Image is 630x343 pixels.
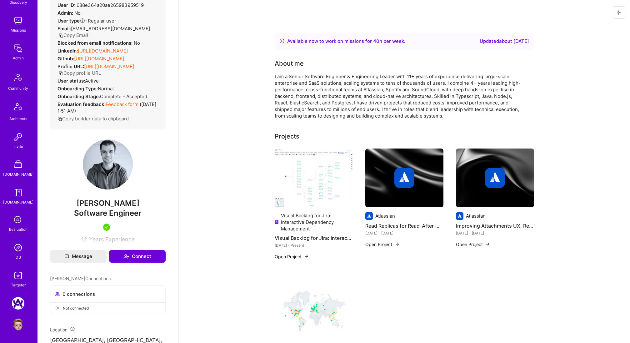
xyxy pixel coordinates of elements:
[13,143,23,150] div: Invite
[395,242,400,247] img: arrow-right
[275,132,299,141] div: Projects
[59,70,101,76] button: Copy profile URL
[8,85,28,92] div: Community
[275,242,353,249] div: [DATE] - Present
[456,222,534,230] h4: Improving Attachments UX, Reliability, and Durability for Jira Cloud
[12,214,24,226] i: icon SelectionTeam
[103,224,110,231] img: A.Teamer in Residence
[98,86,114,92] span: normal
[57,40,140,46] div: No
[106,101,138,107] a: Feedback form
[12,241,24,254] img: Admin Search
[3,171,33,178] div: [DOMAIN_NAME]
[456,230,534,236] div: [DATE] - [DATE]
[59,71,63,76] i: icon Copy
[466,213,486,219] div: Atlassian
[275,280,353,339] img: Spyserver Network
[11,70,26,85] img: Community
[55,292,60,296] i: icon Collaborator
[78,48,128,54] a: [URL][DOMAIN_NAME]
[365,230,443,236] div: [DATE] - [DATE]
[57,10,81,16] div: No
[275,59,304,68] div: About me
[50,285,166,314] button: 0 connectionsNot connected
[3,199,33,205] div: [DOMAIN_NAME]
[74,209,142,218] span: Software Engineer
[74,56,124,62] a: [URL][DOMAIN_NAME]
[485,168,505,188] img: Company logo
[10,318,26,331] a: User Avatar
[275,73,525,119] div: I am a Senior Software Engineer & Engineering Leader with 11+ years of experience delivering larg...
[456,149,534,207] img: cover
[50,250,107,263] button: Message
[57,2,144,8] div: 688e364a20ae265983959519
[365,149,443,207] img: cover
[100,93,147,99] span: Complete - Accepted
[84,63,134,69] a: [URL][DOMAIN_NAME]
[57,101,158,114] div: ( [DATE] 1:51 AM )
[12,186,24,199] img: guide book
[456,241,490,248] button: Open Project
[12,159,24,171] img: A Store
[81,236,87,243] span: 12
[57,18,116,24] div: Regular user
[83,139,133,189] img: User Avatar
[57,56,74,62] strong: Github:
[373,38,379,44] span: 40
[57,78,85,84] strong: User status:
[89,236,135,243] span: Years Experience
[57,18,87,24] strong: User type :
[85,78,99,84] span: Active
[12,131,24,143] img: Invite
[12,14,24,27] img: teamwork
[275,234,353,242] h4: Visual Backlog for Jira: Interactive Dependency Management
[65,254,69,259] i: icon Mail
[275,218,279,226] img: Company logo
[9,115,27,122] div: Architects
[123,254,129,259] i: icon Connect
[57,115,129,122] button: Copy builder data to clipboard
[71,26,150,32] span: [EMAIL_ADDRESS][DOMAIN_NAME]
[59,32,88,38] button: Copy Email
[10,297,26,310] a: A.Team: Google Calendar Integration Testing
[275,253,309,260] button: Open Project
[365,241,400,248] button: Open Project
[11,282,26,288] div: Targeter
[12,318,24,331] img: User Avatar
[287,38,405,45] div: Available now to work on missions for h per week .
[11,100,26,115] img: Architects
[456,212,463,220] img: Company logo
[109,250,166,263] button: Connect
[13,55,24,61] div: Admin
[12,269,24,282] img: Skill Targeter
[57,48,78,54] strong: LinkedIn:
[11,27,26,33] div: Missions
[394,168,414,188] img: Company logo
[304,254,309,259] img: arrow-right
[57,101,106,107] strong: Evaluation feedback:
[50,275,111,282] span: [PERSON_NAME] Connections
[16,254,21,260] div: DB
[9,226,27,233] div: Evaluation
[275,149,353,207] img: Visual Backlog for Jira: Interactive Dependency Management
[480,38,529,45] div: Updated about [DATE]
[57,117,62,121] i: icon Copy
[57,2,75,8] strong: User ID:
[485,242,490,247] img: arrow-right
[63,305,89,311] span: Not connected
[375,213,395,219] div: Atlassian
[57,10,73,16] strong: Admin:
[80,18,85,23] i: Help
[280,38,285,43] img: Availability
[12,297,24,310] img: A.Team: Google Calendar Integration Testing
[365,212,373,220] img: Company logo
[12,42,24,55] img: admin teamwork
[50,199,166,208] span: [PERSON_NAME]
[57,40,134,46] strong: Blocked from email notifications:
[50,326,166,333] div: Location
[55,305,60,310] i: icon CloseGray
[62,291,95,297] span: 0 connections
[365,222,443,230] h4: Read Replicas for Read-After-Write
[57,93,100,99] strong: Onboarding Stage:
[281,212,352,232] div: Visual Backlog for Jira: Interactive Dependency Management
